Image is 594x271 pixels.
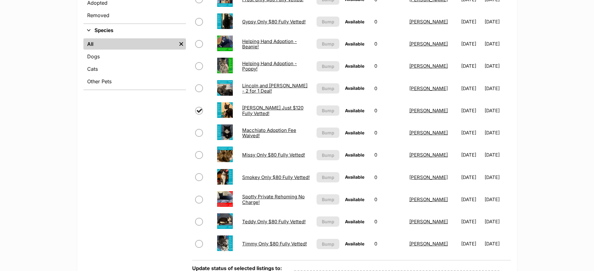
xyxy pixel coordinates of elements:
td: 0 [372,55,406,77]
a: Cats [83,63,186,75]
span: Bump [322,218,334,225]
td: [DATE] [485,211,510,232]
span: Available [345,130,364,135]
td: [DATE] [485,33,510,55]
a: [PERSON_NAME] Just $120 Fully Vetted! [242,105,303,116]
a: [PERSON_NAME] [409,196,448,202]
td: [DATE] [485,167,510,188]
td: [DATE] [485,78,510,99]
a: Timmy Only $80 Fully Vetted! [242,241,307,247]
div: Species [83,37,186,90]
span: Available [345,197,364,202]
td: [DATE] [485,233,510,254]
a: [PERSON_NAME] [409,219,448,225]
button: Bump [317,39,340,49]
a: [PERSON_NAME] [409,241,448,247]
td: 0 [372,11,406,32]
td: [DATE] [459,144,484,166]
a: [PERSON_NAME] [409,63,448,69]
button: Bump [317,194,340,205]
td: [DATE] [459,211,484,232]
span: Bump [322,107,334,114]
span: Bump [322,129,334,136]
td: [DATE] [459,11,484,32]
span: Available [345,85,364,91]
td: [DATE] [485,11,510,32]
td: 0 [372,144,406,166]
a: [PERSON_NAME] [409,19,448,25]
a: Dogs [83,51,186,62]
td: [DATE] [485,100,510,121]
a: Smokey Only $80 Fully Vetted! [242,174,310,180]
td: [DATE] [459,78,484,99]
a: [PERSON_NAME] [409,152,448,158]
a: Missy Only $80 Fully Vetted! [242,152,305,158]
td: [DATE] [459,55,484,77]
button: Species [83,27,186,35]
td: [DATE] [485,55,510,77]
td: [DATE] [459,233,484,254]
span: Available [345,63,364,69]
span: Available [345,41,364,46]
td: [DATE] [485,189,510,210]
a: Other Pets [83,76,186,87]
span: Available [345,241,364,246]
td: [DATE] [459,122,484,143]
td: 0 [372,167,406,188]
td: [DATE] [459,167,484,188]
span: Bump [322,63,334,70]
span: Bump [322,196,334,203]
td: 0 [372,100,406,121]
span: Bump [322,41,334,47]
td: 0 [372,33,406,55]
a: Helping Hand Adoption - Poppy! [242,60,297,72]
td: 0 [372,233,406,254]
a: Removed [83,10,186,21]
button: Bump [317,61,340,71]
td: [DATE] [485,122,510,143]
button: Bump [317,216,340,227]
button: Bump [317,83,340,94]
span: Bump [322,18,334,25]
button: Bump [317,172,340,182]
td: 0 [372,211,406,232]
td: 0 [372,189,406,210]
span: Available [345,152,364,157]
a: Remove filter [177,38,186,50]
a: [PERSON_NAME] [409,130,448,136]
a: [PERSON_NAME] [409,108,448,114]
a: Spotty Private Rehoming No Charge! [242,194,305,205]
td: 0 [372,122,406,143]
td: [DATE] [459,189,484,210]
button: Bump [317,150,340,160]
span: Available [345,174,364,180]
td: [DATE] [459,33,484,55]
span: Available [345,108,364,113]
span: Available [345,19,364,24]
button: Bump [317,17,340,27]
span: Bump [322,152,334,158]
span: Bump [322,174,334,181]
a: [PERSON_NAME] [409,41,448,47]
span: Bump [322,241,334,247]
span: Available [345,219,364,224]
a: Teddy Only $80 Fully Vetted! [242,219,306,225]
a: [PERSON_NAME] [409,174,448,180]
td: [DATE] [459,100,484,121]
td: 0 [372,78,406,99]
a: Gypsy Only $80 Fully Vetted! [242,19,306,25]
a: [PERSON_NAME] [409,85,448,91]
button: Bump [317,239,340,249]
img: Gypsy Only $80 Fully Vetted! [217,13,233,29]
button: Bump [317,128,340,138]
a: Lincoln and [PERSON_NAME] - 2 for 1 Deal! [242,83,307,94]
span: Bump [322,85,334,92]
a: All [83,38,177,50]
a: Macchiato Adoption Fee Waived! [242,127,296,138]
a: Helping Hand Adoption - Beanie! [242,38,297,50]
button: Bump [317,105,340,116]
td: [DATE] [485,144,510,166]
